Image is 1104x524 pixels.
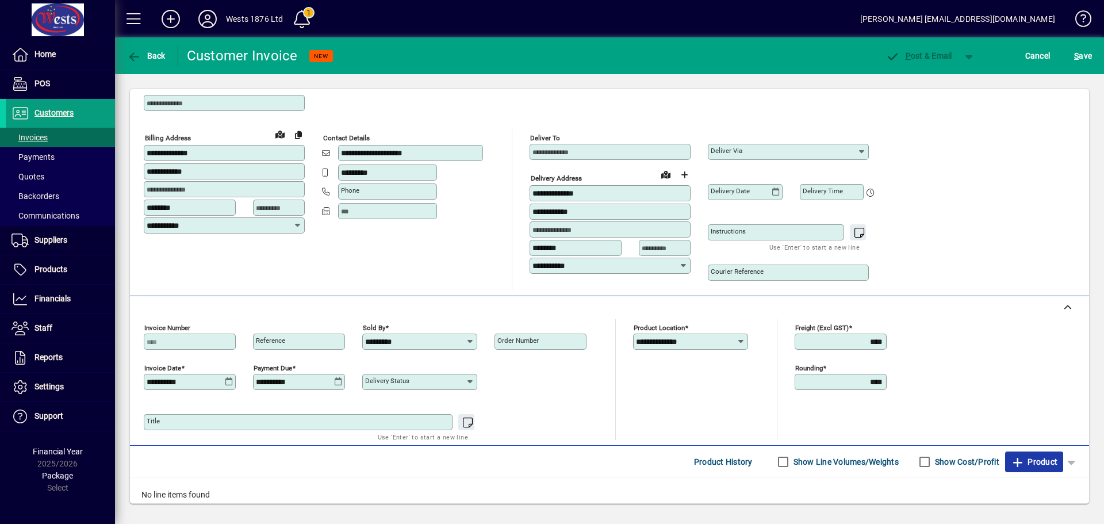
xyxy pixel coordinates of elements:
[289,125,308,144] button: Copy to Delivery address
[769,240,860,254] mat-hint: Use 'Enter' to start a new line
[34,411,63,420] span: Support
[378,430,468,443] mat-hint: Use 'Enter' to start a new line
[795,324,849,332] mat-label: Freight (excl GST)
[34,265,67,274] span: Products
[42,471,73,480] span: Package
[6,40,115,69] a: Home
[144,324,190,332] mat-label: Invoice number
[34,79,50,88] span: POS
[6,314,115,343] a: Staff
[187,47,298,65] div: Customer Invoice
[1074,47,1092,65] span: ave
[127,51,166,60] span: Back
[34,235,67,244] span: Suppliers
[694,453,753,471] span: Product History
[363,324,385,332] mat-label: Sold by
[791,456,899,468] label: Show Line Volumes/Weights
[497,336,539,345] mat-label: Order number
[11,192,59,201] span: Backorders
[675,166,693,184] button: Choose address
[271,125,289,143] a: View on map
[6,128,115,147] a: Invoices
[1071,45,1095,66] button: Save
[11,133,48,142] span: Invoices
[33,447,83,456] span: Financial Year
[115,45,178,66] app-page-header-button: Back
[6,70,115,98] a: POS
[34,382,64,391] span: Settings
[130,477,1089,512] div: No line items found
[254,364,292,372] mat-label: Payment due
[1025,47,1051,65] span: Cancel
[1074,51,1079,60] span: S
[124,45,168,66] button: Back
[711,227,746,235] mat-label: Instructions
[689,452,757,472] button: Product History
[152,9,189,29] button: Add
[6,285,115,313] a: Financials
[365,377,409,385] mat-label: Delivery status
[6,167,115,186] a: Quotes
[6,343,115,372] a: Reports
[147,417,160,425] mat-label: Title
[530,134,560,142] mat-label: Deliver To
[880,45,958,66] button: Post & Email
[34,108,74,117] span: Customers
[189,9,226,29] button: Profile
[11,211,79,220] span: Communications
[6,226,115,255] a: Suppliers
[885,51,952,60] span: ost & Email
[906,51,911,60] span: P
[6,186,115,206] a: Backorders
[34,294,71,303] span: Financials
[6,255,115,284] a: Products
[144,364,181,372] mat-label: Invoice date
[860,10,1055,28] div: [PERSON_NAME] [EMAIL_ADDRESS][DOMAIN_NAME]
[657,165,675,183] a: View on map
[34,49,56,59] span: Home
[711,267,764,276] mat-label: Courier Reference
[933,456,999,468] label: Show Cost/Profit
[795,364,823,372] mat-label: Rounding
[314,52,328,60] span: NEW
[711,147,742,155] mat-label: Deliver via
[11,172,44,181] span: Quotes
[34,353,63,362] span: Reports
[6,402,115,431] a: Support
[1011,453,1057,471] span: Product
[1022,45,1053,66] button: Cancel
[256,336,285,345] mat-label: Reference
[803,187,843,195] mat-label: Delivery time
[6,373,115,401] a: Settings
[6,206,115,225] a: Communications
[1067,2,1090,40] a: Knowledge Base
[226,10,283,28] div: Wests 1876 Ltd
[1005,452,1063,472] button: Product
[11,152,55,162] span: Payments
[341,186,359,194] mat-label: Phone
[34,323,52,332] span: Staff
[634,324,685,332] mat-label: Product location
[711,187,750,195] mat-label: Delivery date
[6,147,115,167] a: Payments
